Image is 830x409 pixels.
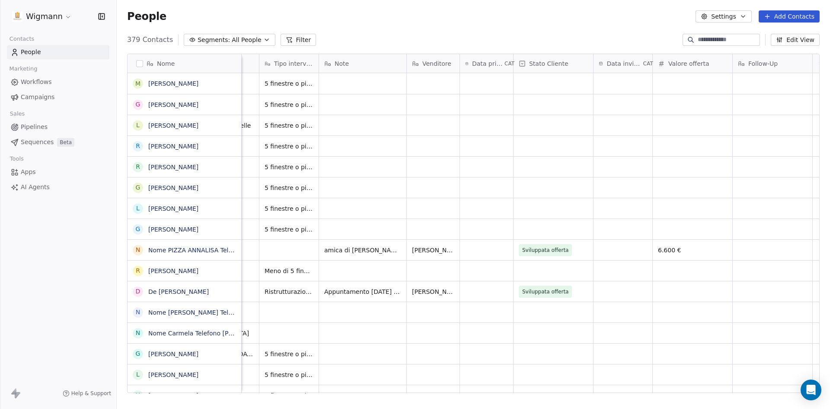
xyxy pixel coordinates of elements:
div: Valore offerta [653,54,732,73]
a: Apps [7,165,109,179]
div: D [136,287,140,296]
div: L [136,370,140,379]
span: Pipelines [21,122,48,132]
div: N [136,328,140,338]
div: L [136,204,140,213]
span: Stato Cliente [529,59,568,68]
span: Locorotondo [185,163,254,171]
div: R [136,266,140,275]
span: ortelle [185,204,254,213]
span: Data primo contatto [472,59,503,68]
span: Sviluppata offerta [522,287,568,296]
span: Venditore [422,59,451,68]
div: L [136,121,140,130]
span: fonti, Acquaviva delle [185,121,254,130]
button: Filter [281,34,316,46]
a: [PERSON_NAME] [148,205,198,212]
span: Palagiano [185,142,254,151]
span: Tools [6,152,27,165]
span: All People [232,35,261,45]
span: 5 finestre o più di 5 [265,225,313,234]
span: CAT [504,60,514,67]
a: Workflows [7,75,109,89]
div: R [136,162,140,171]
div: Follow-Up [733,54,812,73]
span: Data invio offerta [607,59,641,68]
span: Appuntamento [DATE] ore 16. indico costi preventivo PVC E ALLUMINIO , METTO IN AGENDA [324,287,401,296]
div: M [135,79,140,88]
span: AI Agents [21,183,50,192]
span: Segments: [198,35,230,45]
span: 5 finestre o più di 5 [265,370,313,379]
span: CAT [643,60,653,67]
a: SequencesBeta [7,135,109,149]
span: vernole [185,100,254,109]
a: [PERSON_NAME] [148,80,198,87]
span: Nome [157,59,175,68]
a: AI Agents [7,180,109,194]
img: 1630668995401.jpeg [12,11,22,22]
div: Venditore [407,54,460,73]
span: Tipo intervento [274,59,313,68]
div: G [136,183,140,192]
div: G [136,349,140,358]
span: 5 finestre o più di 5 [265,204,313,213]
span: Follow-Up [748,59,778,68]
button: Edit View [771,34,820,46]
div: R [136,142,140,151]
a: [PERSON_NAME] [148,101,198,108]
span: Beta [57,138,74,147]
span: ugento [185,79,254,88]
div: Tipo intervento [259,54,319,73]
button: Wigmann [10,9,73,24]
span: amica di [PERSON_NAME] - ristrutturazione di una casa DOMO FOR ALL- progetto per disabili/ ciechi... [324,246,401,254]
a: Pipelines [7,120,109,134]
span: Campaigns [21,93,54,102]
span: loano liguria [185,225,254,234]
span: 5 finestre o più di 5 [265,391,313,400]
span: Help & Support [71,390,111,397]
div: Data primo contattoCAT [460,54,513,73]
span: People [127,10,166,23]
div: Nome [128,54,241,73]
a: Campaigns [7,90,109,104]
span: SPECCHIA [185,246,254,254]
span: 5 finestre o più di 5 [265,350,313,358]
span: 5 finestre o più di 5 [265,79,313,88]
span: Alessano [185,287,254,296]
a: [PERSON_NAME] [148,184,198,191]
div: Y [136,391,140,400]
span: 5 finestre o più di 5 [265,100,313,109]
a: Help & Support [63,390,111,397]
span: Sequences [21,138,54,147]
div: grid [128,73,242,393]
div: N [136,245,140,254]
a: [PERSON_NAME] [148,226,198,233]
span: Workflows [21,77,52,87]
span: Wigmann [26,11,63,22]
span: La, spezia [185,267,254,275]
a: [PERSON_NAME] [148,164,198,171]
div: Note [319,54,406,73]
span: Bari70129 [185,370,254,379]
span: 6.600 € [658,246,727,254]
div: G [136,225,140,234]
span: 5 finestre o più di 5 [265,121,313,130]
span: 379 Contacts [127,35,173,45]
span: 5 finestre o più di 5 [265,184,313,192]
span: Bernalda MT [185,308,254,317]
span: [PERSON_NAME] [412,246,454,254]
a: Nome [PERSON_NAME] Telefono [PHONE_NUMBER] [GEOGRAPHIC_DATA] (Mt) Email [EMAIL_ADDRESS][DOMAIN_NA... [148,309,814,316]
span: Contacts [6,32,38,45]
a: [PERSON_NAME] [148,143,198,150]
div: N [136,308,140,317]
a: [PERSON_NAME] [148,371,198,378]
span: 5 finestre o più di 5 [265,142,313,151]
div: Open Intercom Messenger [801,380,821,400]
a: People [7,45,109,59]
span: Monopoli [185,184,254,192]
a: De [PERSON_NAME] [148,288,209,295]
span: Apps [21,167,36,177]
a: [PERSON_NAME] [148,392,198,399]
button: Settings [696,10,751,23]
